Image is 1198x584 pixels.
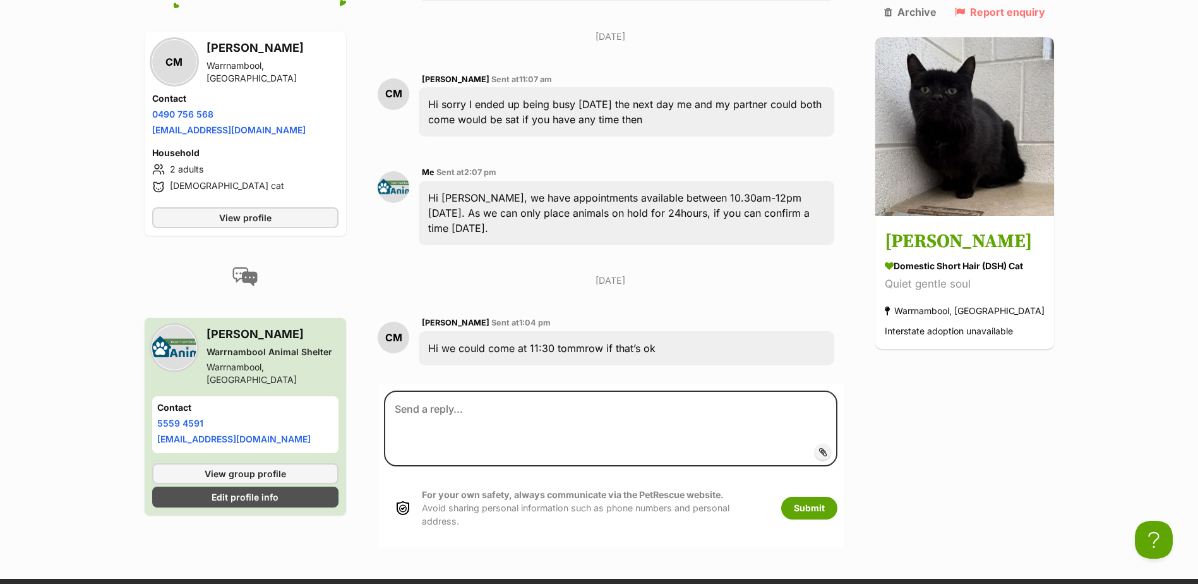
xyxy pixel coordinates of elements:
a: [EMAIL_ADDRESS][DOMAIN_NAME] [152,125,306,136]
p: Avoid sharing personal information such as phone numbers and personal address. [422,488,769,528]
img: conversation-icon-4a6f8262b818ee0b60e3300018af0b2d0b884aa5de6e9bcb8d3d4eeb1a70a7c4.svg [232,268,258,287]
div: CM [152,40,196,85]
span: Sent at [491,75,552,84]
span: [PERSON_NAME] [422,318,489,327]
iframe: Help Scout Beacon - Open [1135,521,1173,559]
div: Warrnambool, [GEOGRAPHIC_DATA] [207,60,339,85]
a: [PERSON_NAME] Domestic Short Hair (DSH) Cat Quiet gentle soul Warrnambool, [GEOGRAPHIC_DATA] Inte... [875,218,1054,349]
a: 0490 756 568 [152,109,213,120]
span: [PERSON_NAME] [422,75,489,84]
p: [DATE] [378,30,843,43]
a: 5559 4591 [157,418,203,429]
span: Sent at [436,167,496,177]
a: View group profile [152,464,339,485]
h3: [PERSON_NAME] [885,228,1045,256]
div: Quiet gentle soul [885,276,1045,293]
span: Interstate adoption unavailable [885,325,1013,336]
h4: Household [152,147,339,160]
div: Hi [PERSON_NAME], we have appointments available between 10.30am-12pm [DATE]. As we can only plac... [419,181,834,245]
h4: Contact [157,402,334,415]
a: Archive [884,6,937,18]
span: View group profile [205,468,286,481]
div: CM [378,78,409,110]
div: Domestic Short Hair (DSH) Cat [885,259,1045,272]
span: 1:04 pm [519,318,551,327]
a: View profile [152,208,339,229]
p: [DATE] [378,274,843,287]
a: [EMAIL_ADDRESS][DOMAIN_NAME] [157,434,311,445]
img: Aragon [875,37,1054,216]
h4: Contact [152,93,339,106]
a: Edit profile info [152,487,339,508]
button: Submit [781,497,837,520]
div: Hi sorry I ended up being busy [DATE] the next day me and my partner could both come would be sat... [419,87,834,137]
span: View profile [219,212,272,225]
span: Sent at [491,318,551,327]
img: Warrnambool Animal Shelter profile pic [152,326,196,370]
li: 2 adults [152,162,339,178]
div: CM [378,322,409,353]
div: Warrnambool Animal Shelter [207,346,339,359]
span: 2:07 pm [464,167,496,177]
li: [DEMOGRAPHIC_DATA] cat [152,180,339,195]
div: Warrnambool, [GEOGRAPHIC_DATA] [207,362,339,387]
span: 11:07 am [519,75,552,84]
a: Report enquiry [955,6,1045,18]
div: Warrnambool, [GEOGRAPHIC_DATA] [885,302,1045,319]
img: Alicia franklin profile pic [378,171,409,203]
h3: [PERSON_NAME] [207,40,339,58]
span: Me [422,167,434,177]
span: Edit profile info [212,491,279,504]
div: Hi we could come at 11:30 tommrow if that’s ok [419,331,834,365]
h3: [PERSON_NAME] [207,326,339,344]
strong: For your own safety, always communicate via the PetRescue website. [422,489,724,500]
